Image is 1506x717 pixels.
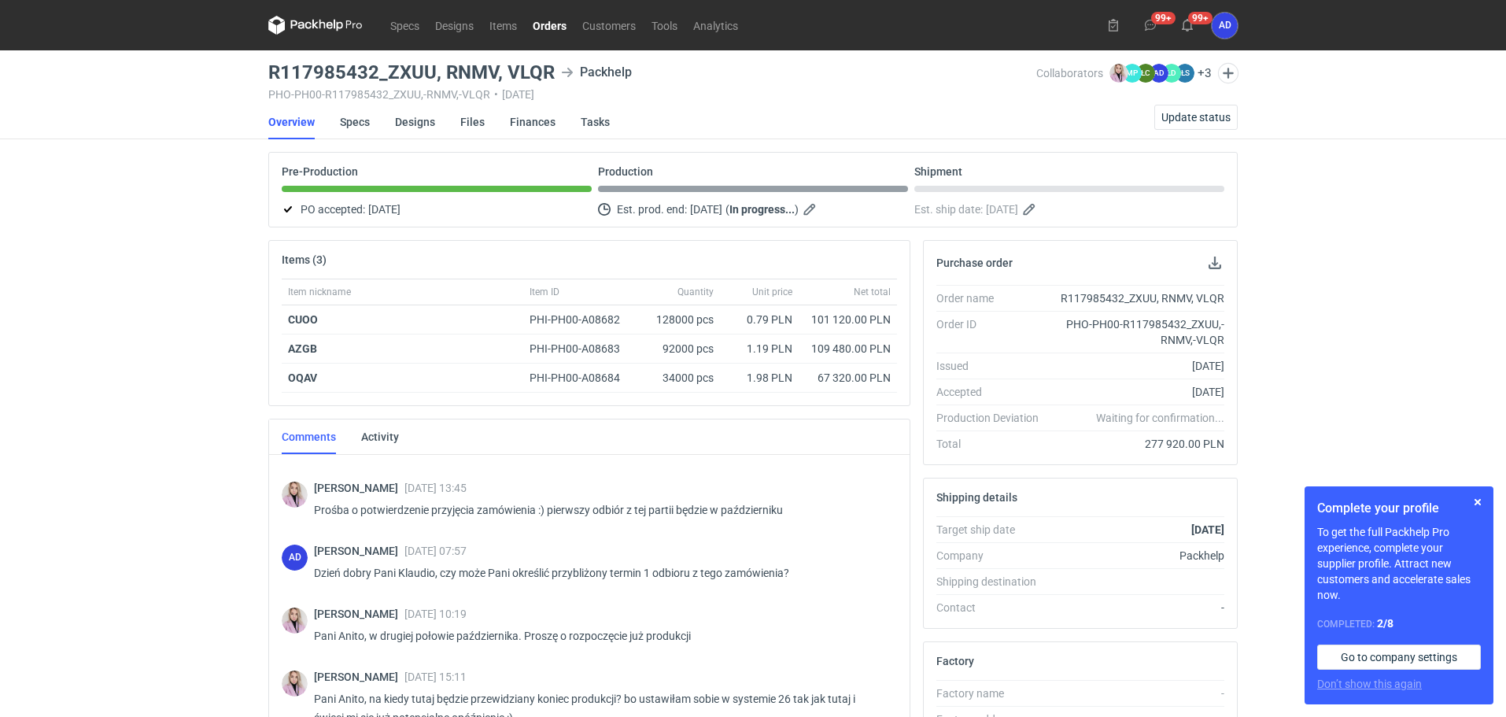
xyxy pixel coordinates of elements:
div: Packhelp [561,63,632,82]
div: Production Deviation [936,410,1051,426]
p: Dzień dobry Pani Klaudio, czy może Pani określić przybliżony termin 1 odbioru z tego zamówienia? [314,564,884,582]
div: 67 320.00 PLN [805,370,891,386]
div: Est. ship date: [914,200,1224,219]
button: AD [1212,13,1238,39]
h2: Items (3) [282,253,327,266]
span: [PERSON_NAME] [314,482,404,494]
a: Specs [382,16,427,35]
h2: Shipping details [936,491,1017,504]
div: R117985432_ZXUU, RNMV, VLQR [1051,290,1224,306]
figcaption: AD [1150,64,1168,83]
figcaption: AD [282,545,308,571]
strong: [DATE] [1191,523,1224,536]
button: +3 [1198,66,1212,80]
div: Issued [936,358,1051,374]
div: 101 120.00 PLN [805,312,891,327]
span: [PERSON_NAME] [314,545,404,557]
p: Pani Anito, w drugiej połowie października. Proszę o rozpoczęcie już produkcji [314,626,884,645]
em: ) [795,203,799,216]
button: 99+ [1175,13,1200,38]
span: Item ID [530,286,559,298]
strong: OQAV [288,371,317,384]
button: Download PO [1205,253,1224,272]
span: [PERSON_NAME] [314,608,404,620]
div: 109 480.00 PLN [805,341,891,357]
button: Don’t show this again [1317,676,1422,692]
h3: R117985432_ZXUU, RNMV, VLQR [268,63,555,82]
div: PO accepted: [282,200,592,219]
div: - [1051,600,1224,615]
em: ( [725,203,729,216]
div: - [1051,686,1224,701]
div: 92000 pcs [641,334,720,364]
svg: Packhelp Pro [268,16,363,35]
span: • [494,88,498,101]
p: To get the full Packhelp Pro experience, complete your supplier profile. Attract new customers an... [1317,524,1481,603]
div: PHI-PH00-A08682 [530,312,635,327]
figcaption: MP [1123,64,1142,83]
div: Total [936,436,1051,452]
div: Target ship date [936,522,1051,538]
strong: CUOO [288,313,318,326]
div: Company [936,548,1051,564]
a: Finances [510,105,556,139]
div: 277 920.00 PLN [1051,436,1224,452]
span: Update status [1161,112,1231,123]
span: Quantity [677,286,714,298]
strong: 2 / 8 [1377,617,1393,630]
div: 34000 pcs [641,364,720,393]
a: Customers [574,16,644,35]
div: 1.19 PLN [726,341,792,357]
figcaption: ŁC [1136,64,1155,83]
div: Order ID [936,316,1051,348]
a: Go to company settings [1317,645,1481,670]
h2: Factory [936,655,974,667]
img: Klaudia Wiśniewska [282,608,308,634]
span: [DATE] [986,200,1018,219]
a: Analytics [685,16,746,35]
span: Net total [854,286,891,298]
strong: AZGB [288,342,317,355]
a: Specs [340,105,370,139]
img: Klaudia Wiśniewska [282,482,308,508]
a: Tasks [581,105,610,139]
h1: Complete your profile [1317,499,1481,518]
a: Designs [427,16,482,35]
figcaption: ŁS [1176,64,1194,83]
a: Designs [395,105,435,139]
img: Klaudia Wiśniewska [282,671,308,697]
div: Accepted [936,384,1051,400]
div: PHO-PH00-R117985432_ZXUU,-RNMV,-VLQR [1051,316,1224,348]
div: 0.79 PLN [726,312,792,327]
div: 128000 pcs [641,305,720,334]
div: Factory name [936,686,1051,701]
h2: Purchase order [936,257,1013,269]
button: Edit estimated production end date [802,200,821,219]
a: Activity [361,419,399,454]
div: Anita Dolczewska [282,545,308,571]
span: [DATE] 13:45 [404,482,467,494]
div: Contact [936,600,1051,615]
span: [DATE] [368,200,400,219]
button: 99+ [1138,13,1163,38]
span: [PERSON_NAME] [314,671,404,683]
div: Shipping destination [936,574,1051,589]
a: Files [460,105,485,139]
p: Production [598,165,653,178]
button: Edit collaborators [1218,63,1238,83]
p: Pre-Production [282,165,358,178]
div: Est. prod. end: [598,200,908,219]
div: Order name [936,290,1051,306]
span: [DATE] 15:11 [404,671,467,683]
div: Packhelp [1051,548,1224,564]
p: Prośba o potwierdzenie przyjęcia zamówienia :) pierwszy odbiór z tej partii będzie w październiku [314,501,884,519]
span: [DATE] 10:19 [404,608,467,620]
span: Unit price [752,286,792,298]
span: Item nickname [288,286,351,298]
div: [DATE] [1051,358,1224,374]
a: Overview [268,105,315,139]
button: Update status [1154,105,1238,130]
span: [DATE] [690,200,722,219]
